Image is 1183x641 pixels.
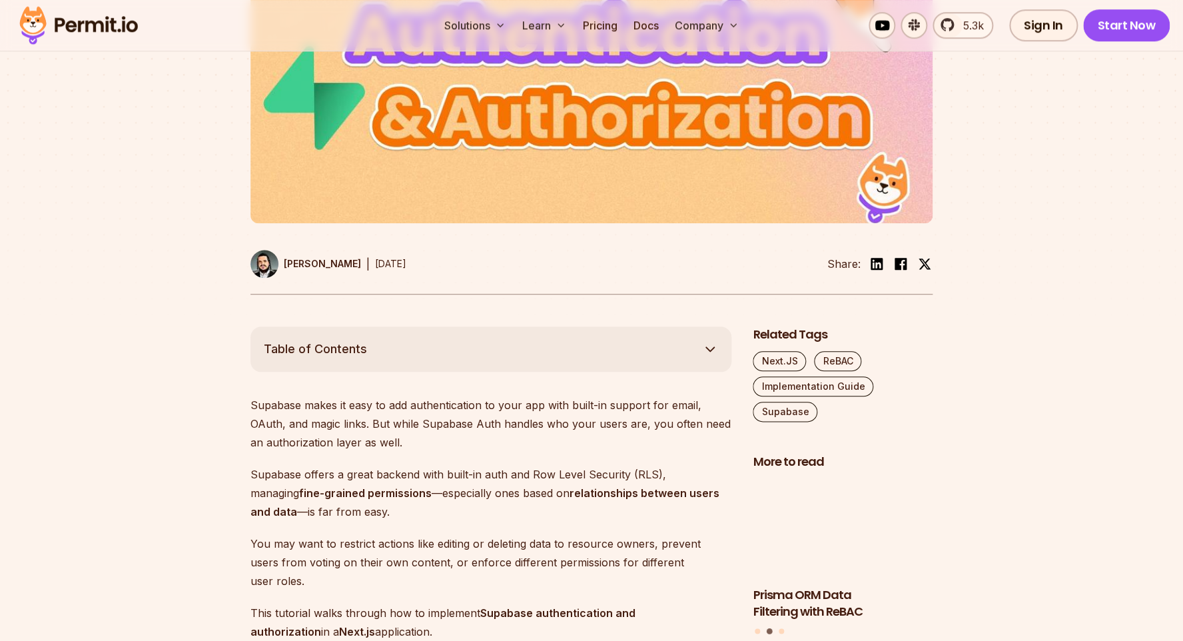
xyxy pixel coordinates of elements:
[299,486,432,500] strong: fine-grained permissions
[753,326,933,343] h2: Related Tags
[753,454,933,470] h2: More to read
[753,478,933,636] div: Posts
[753,478,933,579] img: Prisma ORM Data Filtering with ReBAC
[755,628,760,634] button: Go to slide 1
[250,326,731,372] button: Table of Contents
[250,486,719,518] strong: relationships between users and data
[827,256,861,272] li: Share:
[779,628,784,634] button: Go to slide 3
[1083,9,1170,41] a: Start Now
[577,12,622,39] a: Pricing
[767,628,773,634] button: Go to slide 2
[1009,9,1078,41] a: Sign In
[250,250,361,278] a: [PERSON_NAME]
[893,256,909,272] img: facebook
[753,587,933,620] h3: Prisma ORM Data Filtering with ReBAC
[366,256,370,272] div: |
[250,534,731,590] p: You may want to restrict actions like editing or deleting data to resource owners, prevent users ...
[250,465,731,521] p: Supabase offers a great backend with built-in auth and Row Level Security (RLS), managing —especi...
[284,257,361,271] p: [PERSON_NAME]
[375,258,406,269] time: [DATE]
[955,17,984,33] span: 5.3k
[250,396,731,452] p: Supabase makes it easy to add authentication to your app with built-in support for email, OAuth, ...
[814,351,861,371] a: ReBAC
[250,604,731,641] p: This tutorial walks through how to implement in a application.
[669,12,744,39] button: Company
[438,12,511,39] button: Solutions
[753,376,873,396] a: Implementation Guide
[918,257,931,271] img: twitter
[753,351,806,371] a: Next.JS
[933,12,993,39] a: 5.3k
[339,625,375,638] strong: Next.js
[753,478,933,620] a: Prisma ORM Data Filtering with ReBACPrisma ORM Data Filtering with ReBAC
[250,250,278,278] img: Gabriel L. Manor
[516,12,572,39] button: Learn
[264,340,367,358] span: Table of Contents
[627,12,663,39] a: Docs
[869,256,885,272] img: linkedin
[13,3,144,48] img: Permit logo
[250,606,635,638] strong: Supabase authentication and authorization
[753,402,817,422] a: Supabase
[753,478,933,620] li: 2 of 3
